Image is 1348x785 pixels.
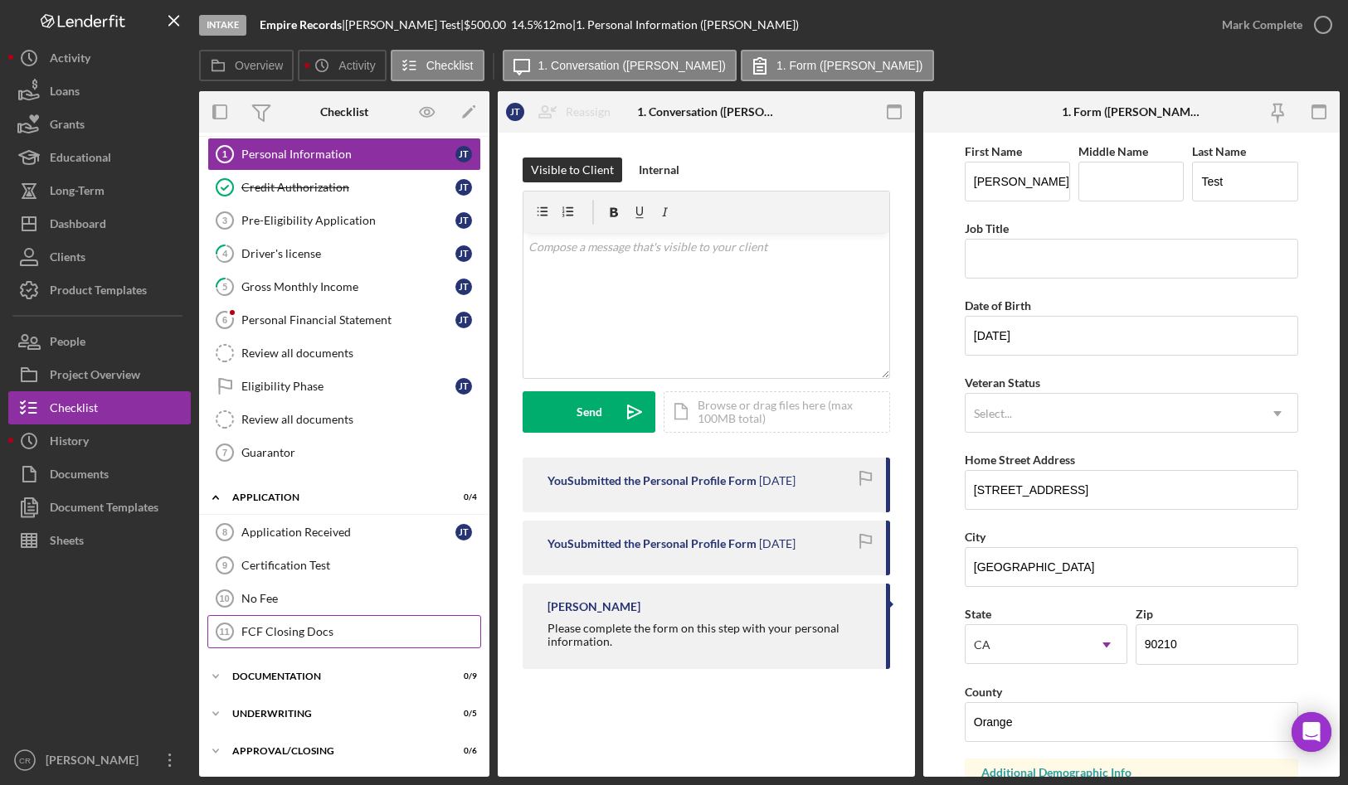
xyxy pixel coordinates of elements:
label: Last Name [1192,144,1246,158]
div: J T [455,378,472,395]
div: Long-Term [50,174,105,211]
div: Documentation [232,671,436,681]
tspan: 1 [222,149,227,159]
div: Grants [50,108,85,145]
div: Application Received [241,526,455,539]
tspan: 11 [219,627,229,637]
div: People [50,325,85,362]
div: You Submitted the Personal Profile Form [547,474,757,487]
time: 2025-07-30 23:14 [759,537,796,550]
a: Activity [8,41,191,75]
time: 2025-07-30 23:14 [759,474,796,487]
div: Please complete the form on this step with your personal information. [547,622,869,648]
a: Review all documents [207,403,481,436]
div: Reassign [566,95,611,128]
div: Dashboard [50,207,106,245]
div: Guarantor [241,446,480,459]
label: Overview [235,59,283,72]
label: Zip [1136,607,1153,621]
div: 1. Form ([PERSON_NAME]) [1062,105,1201,119]
div: Open Intercom Messenger [1292,712,1331,752]
label: 1. Conversation ([PERSON_NAME]) [538,59,726,72]
div: History [50,424,89,462]
label: Activity [338,59,375,72]
div: Eligibility Phase [241,380,455,393]
a: Sheets [8,524,191,557]
div: Review all documents [241,413,480,426]
button: Internal [630,157,688,182]
tspan: 3 [222,216,227,225]
div: Underwriting [232,709,436,719]
b: Empire Records [260,17,342,31]
div: Internal [639,157,679,182]
div: 14.5 % [511,18,543,31]
div: Clients [50,240,85,278]
button: Checklist [8,391,191,424]
button: Grants [8,108,191,141]
div: [PERSON_NAME] Test | [345,18,464,31]
label: Checklist [426,59,474,72]
label: 1. Form ([PERSON_NAME]) [776,59,923,72]
div: J T [455,524,472,540]
div: Activity [50,41,90,79]
div: J T [455,312,472,328]
button: 1. Form ([PERSON_NAME]) [741,50,934,81]
tspan: 9 [222,560,227,570]
button: Clients [8,240,191,274]
tspan: 5 [222,281,227,292]
text: CR [19,756,31,765]
div: Product Templates [50,274,147,311]
a: 6Personal Financial StatementJT [207,303,481,337]
div: Sheets [50,524,84,561]
button: Mark Complete [1205,8,1340,41]
div: Document Templates [50,491,158,528]
div: 0 / 5 [447,709,477,719]
div: | [260,18,345,31]
button: Visible to Client [523,157,622,182]
div: You Submitted the Personal Profile Form [547,537,757,550]
button: Dashboard [8,207,191,240]
label: Home Street Address [965,453,1075,467]
button: Checklist [391,50,484,81]
div: | 1. Personal Information ([PERSON_NAME]) [572,18,799,31]
tspan: 4 [222,248,228,259]
div: J T [455,146,472,162]
div: Application [232,492,436,502]
button: Overview [199,50,294,81]
div: [PERSON_NAME] [41,744,149,781]
div: 0 / 9 [447,671,477,681]
button: Document Templates [8,491,191,524]
div: J T [455,212,472,229]
label: Date of Birth [965,298,1031,313]
div: J T [455,279,472,295]
a: History [8,424,191,458]
div: Checklist [50,391,98,429]
div: Gross Monthly Income [241,280,455,293]
label: First Name [965,144,1022,158]
div: 0 / 4 [447,492,477,502]
a: People [8,325,191,358]
div: Personal Information [241,148,455,161]
div: [PERSON_NAME] [547,600,640,613]
div: No Fee [241,592,480,605]
a: Project Overview [8,358,191,391]
div: Additional Demographic Info [981,766,1282,779]
div: Review all documents [241,346,480,360]
div: Driver's license [241,247,455,260]
div: Intake [199,15,246,36]
tspan: 10 [219,594,229,603]
label: County [965,685,1002,699]
a: 7Guarantor [207,436,481,469]
div: J T [455,245,472,262]
div: Visible to Client [531,157,614,182]
div: Pre-Eligibility Application [241,214,455,227]
button: JTReassign [498,95,627,128]
button: CR[PERSON_NAME] [8,744,191,777]
a: 1Personal InformationJT [207,138,481,171]
label: City [965,530,985,544]
label: Middle Name [1078,144,1148,158]
a: 5Gross Monthly IncomeJT [207,270,481,303]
